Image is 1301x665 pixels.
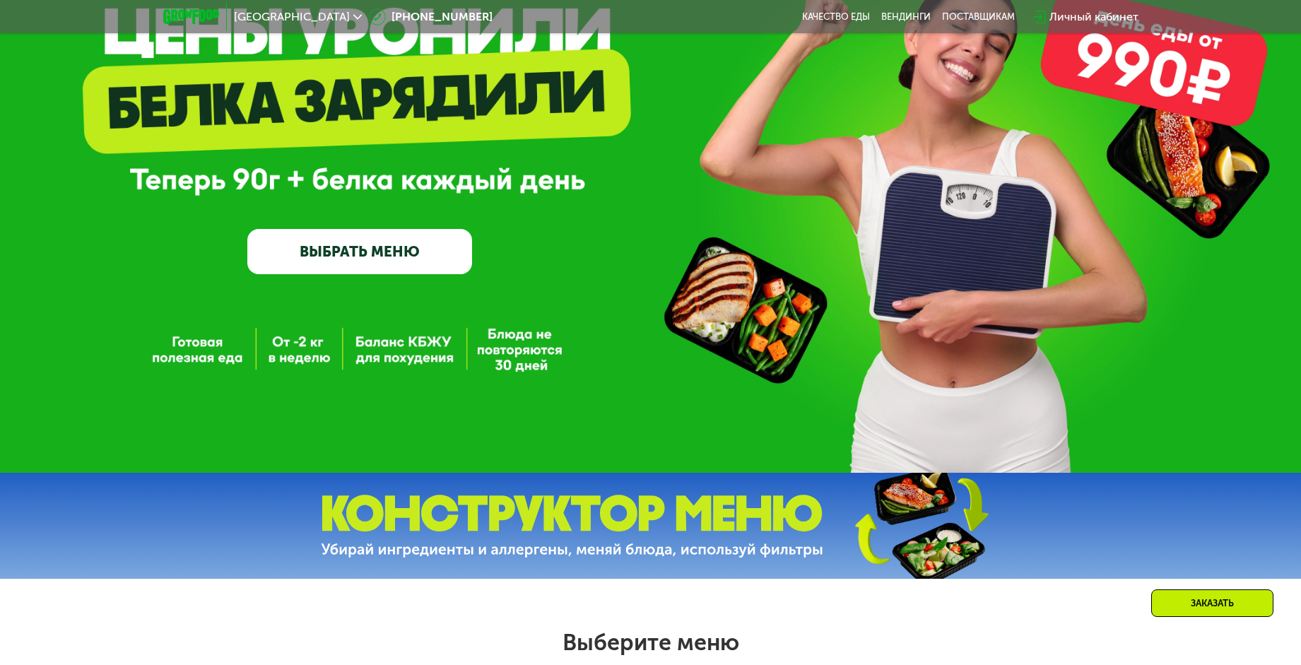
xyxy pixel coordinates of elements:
div: Личный кабинет [1049,8,1138,25]
a: Вендинги [881,11,931,23]
div: Заказать [1151,589,1273,617]
a: ВЫБРАТЬ МЕНЮ [247,229,472,274]
div: поставщикам [942,11,1015,23]
a: [PHONE_NUMBER] [369,8,493,25]
a: Качество еды [802,11,870,23]
span: [GEOGRAPHIC_DATA] [234,11,350,23]
h2: Выберите меню [45,628,1256,657]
